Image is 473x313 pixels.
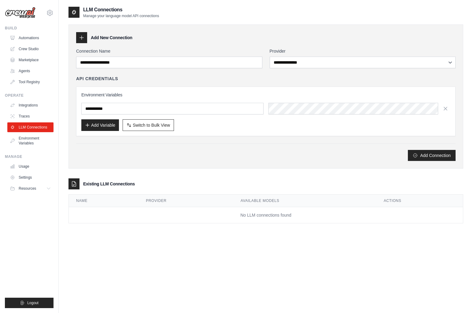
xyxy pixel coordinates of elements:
[76,76,118,82] h4: API Credentials
[5,154,54,159] div: Manage
[81,92,450,98] h3: Environment Variables
[7,162,54,171] a: Usage
[233,195,376,207] th: Available Models
[7,33,54,43] a: Automations
[69,195,139,207] th: Name
[5,298,54,308] button: Logout
[5,26,54,31] div: Build
[7,44,54,54] a: Crew Studio
[123,119,174,131] button: Switch to Bulk View
[7,66,54,76] a: Agents
[270,48,456,54] label: Provider
[69,207,463,223] td: No LLM connections found
[7,184,54,193] button: Resources
[83,13,159,18] p: Manage your language model API connections
[5,93,54,98] div: Operate
[19,186,36,191] span: Resources
[7,111,54,121] a: Traces
[7,55,54,65] a: Marketplace
[7,133,54,148] a: Environment Variables
[133,122,170,128] span: Switch to Bulk View
[376,195,463,207] th: Actions
[27,300,39,305] span: Logout
[81,119,119,131] button: Add Variable
[83,181,135,187] h3: Existing LLM Connections
[83,6,159,13] h2: LLM Connections
[7,77,54,87] a: Tool Registry
[139,195,233,207] th: Provider
[7,122,54,132] a: LLM Connections
[7,173,54,182] a: Settings
[76,48,262,54] label: Connection Name
[7,100,54,110] a: Integrations
[408,150,456,161] button: Add Connection
[91,35,132,41] h3: Add New Connection
[5,7,35,19] img: Logo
